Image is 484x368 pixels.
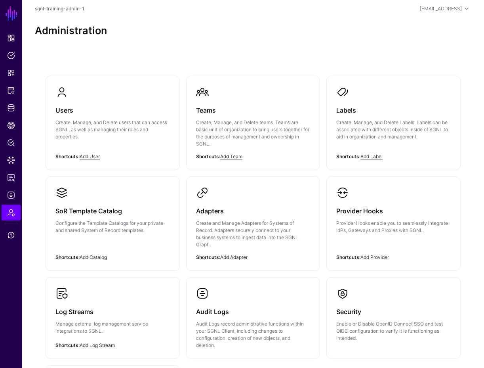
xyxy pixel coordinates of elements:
strong: Shortcuts: [336,254,360,260]
span: Protected Systems [7,86,15,94]
a: SGNL [5,5,18,22]
p: Create, Manage, and Delete teams. Teams are basic unit of organization to bring users together fo... [196,119,311,148]
h3: Provider Hooks [336,205,451,217]
a: Protected Systems [2,82,21,98]
a: SecurityEnable or Disable OpenID Connect SSO and test OIDC configuration to verify it is function... [327,278,460,351]
a: Identity Data Fabric [2,100,21,116]
a: Logs [2,187,21,203]
a: Audit LogsAudit Logs record administrative functions within your SGNL Client, including changes t... [187,278,320,358]
h3: Security [336,306,451,317]
span: Policy Lens [7,139,15,147]
a: UsersCreate, Manage, and Delete users that can access SGNL, as well as managing their roles and p... [46,76,179,163]
span: Reports [7,174,15,182]
p: Create, Manage, and Delete Labels. Labels can be associated with different objects inside of SGNL... [336,119,451,140]
a: TeamsCreate, Manage, and Delete teams. Teams are basic unit of organization to bring users togeth... [187,76,320,170]
p: Manage external log management service integrations to SGNL. [55,320,170,335]
h3: SoR Template Catalog [55,205,170,217]
span: Dashboard [7,34,15,42]
a: Data Lens [2,152,21,168]
a: Dashboard [2,30,21,46]
a: sgnl-training-admin-1 [35,6,84,11]
p: Create and Manage Adapters for Systems of Record. Adapters securely connect to your business syst... [196,220,311,248]
a: Log StreamsManage external log management service integrations to SGNL. [46,278,179,357]
a: Policy Lens [2,135,21,151]
strong: Shortcuts: [196,254,220,260]
a: Add Team [220,153,242,159]
span: Snippets [7,69,15,77]
a: Add Label [360,153,383,159]
p: Enable or Disable OpenID Connect SSO and test OIDC configuration to verify it is functioning as i... [336,320,451,342]
strong: Shortcuts: [55,153,80,159]
a: Add Log Stream [80,342,115,348]
h3: Teams [196,105,311,116]
p: Provider Hooks enable you to seamlessly integrate IdPs, Gateways and Proxies with SGNL. [336,220,451,234]
a: Admin [2,205,21,220]
span: Data Lens [7,156,15,164]
a: Policies [2,48,21,63]
strong: Shortcuts: [55,254,80,260]
p: Audit Logs record administrative functions within your SGNL Client, including changes to configur... [196,320,311,349]
h3: Audit Logs [196,306,311,317]
span: Policies [7,52,15,59]
a: Reports [2,170,21,186]
a: Add Adapter [220,254,248,260]
a: AdaptersCreate and Manage Adapters for Systems of Record. Adapters securely connect to your busin... [187,177,320,270]
a: Add Provider [360,254,389,260]
span: CAEP Hub [7,121,15,129]
span: Admin [7,209,15,217]
p: Create, Manage, and Delete users that can access SGNL, as well as managing their roles and proper... [55,119,170,140]
strong: Shortcuts: [196,153,220,159]
a: CAEP Hub [2,117,21,133]
h3: Adapters [196,205,311,217]
a: LabelsCreate, Manage, and Delete Labels. Labels can be associated with different objects inside o... [327,76,460,163]
span: Identity Data Fabric [7,104,15,112]
a: Provider HooksProvider Hooks enable you to seamlessly integrate IdPs, Gateways and Proxies with S... [327,177,460,256]
div: [EMAIL_ADDRESS] [420,5,462,12]
h2: Administration [35,25,471,37]
p: Configure the Template Catalogs for your private and shared System of Record templates. [55,220,170,234]
span: Logs [7,191,15,199]
h3: Labels [336,105,451,116]
strong: Shortcuts: [336,153,360,159]
h3: Log Streams [55,306,170,317]
a: Snippets [2,65,21,81]
a: SoR Template CatalogConfigure the Template Catalogs for your private and shared System of Record ... [46,177,179,256]
strong: Shortcuts: [55,342,80,348]
a: Add Catalog [80,254,107,260]
a: Add User [80,153,100,159]
h3: Users [55,105,170,116]
span: Support [7,231,15,239]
